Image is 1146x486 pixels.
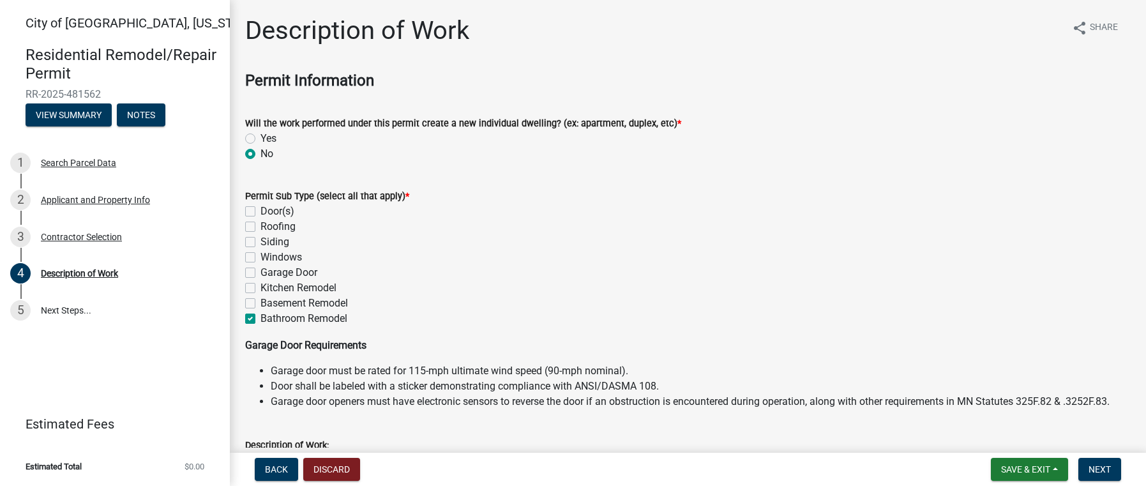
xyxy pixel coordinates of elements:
[260,296,348,311] label: Basement Remodel
[260,265,317,280] label: Garage Door
[245,72,374,89] strong: Permit Information
[41,269,118,278] div: Description of Work
[10,190,31,210] div: 2
[260,219,296,234] label: Roofing
[260,311,347,326] label: Bathroom Remodel
[26,110,112,121] wm-modal-confirm: Summary
[260,250,302,265] label: Windows
[260,280,336,296] label: Kitchen Remodel
[1062,15,1128,40] button: shareShare
[1078,458,1121,481] button: Next
[271,379,1131,394] li: Door shall be labeled with a sticker demonstrating compliance with ANSI/DASMA 108.
[245,339,366,351] strong: Garage Door Requirements
[10,227,31,247] div: 3
[117,103,165,126] button: Notes
[1001,464,1050,475] span: Save & Exit
[245,119,681,128] label: Will the work performed under this permit create a new individual dwelling? (ex: apartment, duple...
[26,46,220,83] h4: Residential Remodel/Repair Permit
[271,394,1131,409] li: Garage door openers must have electronic sensors to reverse the door if an obstruction is encount...
[245,441,329,450] label: Description of Work:
[10,300,31,321] div: 5
[10,263,31,284] div: 4
[10,411,209,437] a: Estimated Fees
[245,15,469,46] h1: Description of Work
[303,458,360,481] button: Discard
[991,458,1068,481] button: Save & Exit
[260,146,273,162] label: No
[245,192,409,201] label: Permit Sub Type (select all that apply)
[260,204,294,219] label: Door(s)
[1072,20,1087,36] i: share
[1090,20,1118,36] span: Share
[260,234,289,250] label: Siding
[41,195,150,204] div: Applicant and Property Info
[117,110,165,121] wm-modal-confirm: Notes
[26,88,204,100] span: RR-2025-481562
[26,462,82,471] span: Estimated Total
[41,232,122,241] div: Contractor Selection
[260,131,276,146] label: Yes
[265,464,288,475] span: Back
[255,458,298,481] button: Back
[26,15,258,31] span: City of [GEOGRAPHIC_DATA], [US_STATE]
[10,153,31,173] div: 1
[185,462,204,471] span: $0.00
[271,363,1131,379] li: Garage door must be rated for 115-mph ultimate wind speed (90-mph nominal).
[1089,464,1111,475] span: Next
[41,158,116,167] div: Search Parcel Data
[26,103,112,126] button: View Summary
